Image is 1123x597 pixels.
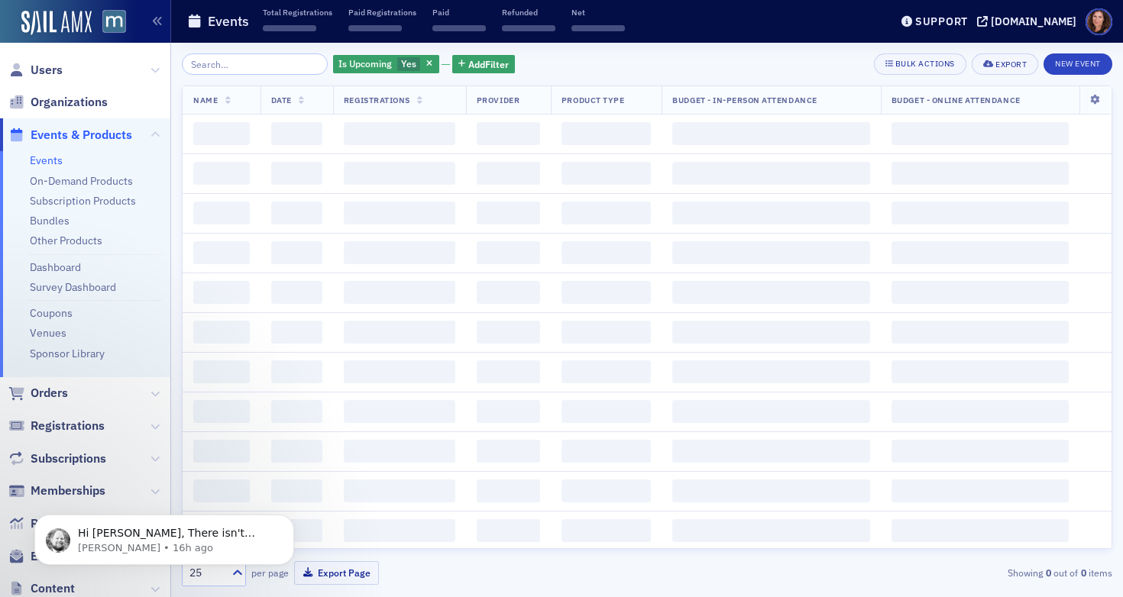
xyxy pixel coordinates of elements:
span: ‌ [193,440,250,463]
span: ‌ [477,122,540,145]
span: ‌ [892,281,1069,304]
span: ‌ [561,202,651,224]
span: ‌ [892,202,1069,224]
input: Search… [182,53,328,75]
span: ‌ [271,202,322,224]
span: ‌ [561,122,651,145]
a: Venues [30,326,66,340]
span: ‌ [271,162,322,185]
h1: Events [208,12,249,31]
span: Name [193,95,218,105]
span: ‌ [271,241,322,264]
span: ‌ [477,281,540,304]
span: ‌ [477,241,540,264]
span: ‌ [561,281,651,304]
span: ‌ [561,519,651,542]
a: Bundles [30,214,70,228]
a: Memberships [8,482,105,499]
span: ‌ [477,321,540,344]
span: ‌ [263,25,316,31]
span: ‌ [344,479,455,502]
span: ‌ [344,241,455,264]
span: Orders [31,385,68,402]
iframe: Intercom notifications message [11,482,317,589]
a: Content [8,580,75,597]
span: ‌ [477,202,540,224]
div: Bulk Actions [895,60,955,68]
span: ‌ [344,122,455,145]
a: Survey Dashboard [30,280,116,294]
span: ‌ [271,360,322,383]
a: Events [30,153,63,167]
span: Product Type [561,95,624,105]
div: Export [995,60,1027,69]
span: Users [31,62,63,79]
span: ‌ [477,440,540,463]
span: ‌ [477,519,540,542]
span: ‌ [561,400,651,423]
span: ‌ [344,202,455,224]
span: ‌ [672,162,870,185]
a: Dashboard [30,260,81,274]
span: Organizations [31,94,108,111]
span: ‌ [892,122,1069,145]
span: Subscriptions [31,450,106,467]
span: ‌ [561,479,651,502]
a: Subscription Products [30,194,136,208]
button: New Event [1044,53,1112,75]
span: ‌ [477,479,540,502]
button: AddFilter [452,55,515,74]
div: Support [915,15,968,28]
a: Coupons [30,306,73,320]
span: ‌ [193,321,250,344]
span: ‌ [672,400,870,423]
a: Other Products [30,234,102,247]
span: Registrations [344,95,410,105]
span: ‌ [892,162,1069,185]
a: Subscriptions [8,450,106,467]
a: Sponsor Library [30,347,105,360]
span: ‌ [672,440,870,463]
a: Events & Products [8,127,132,144]
img: SailAMX [102,10,126,34]
p: Paid [432,7,486,18]
span: ‌ [193,479,250,502]
span: ‌ [344,519,455,542]
span: ‌ [193,400,250,423]
span: ‌ [672,321,870,344]
img: SailAMX [21,11,92,35]
p: Total Registrations [263,7,332,18]
span: ‌ [344,400,455,423]
p: Paid Registrations [348,7,416,18]
span: Profile [1086,8,1112,35]
span: ‌ [344,162,455,185]
span: ‌ [561,360,651,383]
span: ‌ [892,479,1069,502]
span: Registrations [31,418,105,434]
span: Add Filter [468,57,509,71]
strong: 0 [1078,566,1089,579]
span: ‌ [672,479,870,502]
span: Date [271,95,292,105]
span: ‌ [672,360,870,383]
p: Refunded [502,7,555,18]
span: ‌ [892,519,1069,542]
span: ‌ [892,400,1069,423]
div: [DOMAIN_NAME] [991,15,1076,28]
p: Net [571,7,625,18]
span: ‌ [344,321,455,344]
a: On-Demand Products [30,174,133,188]
span: ‌ [561,162,651,185]
span: Budget - Online Attendance [892,95,1021,105]
span: ‌ [672,122,870,145]
span: ‌ [561,440,651,463]
strong: 0 [1043,566,1053,579]
button: [DOMAIN_NAME] [977,16,1082,27]
a: Orders [8,385,68,402]
span: ‌ [344,281,455,304]
a: Registrations [8,418,105,434]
